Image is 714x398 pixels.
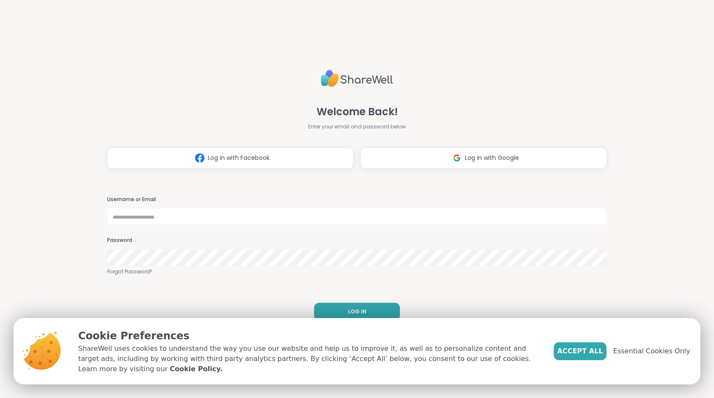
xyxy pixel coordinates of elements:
img: ShareWell Logomark [449,150,465,166]
h3: Password [107,237,607,244]
span: Essential Cookies Only [613,346,690,356]
p: Cookie Preferences [78,328,540,344]
span: Accept All [557,346,603,356]
span: Welcome Back! [317,104,398,119]
h3: Username or Email [107,196,607,203]
button: Accept All [554,342,606,360]
p: ShareWell uses cookies to understand the way you use our website and help us to improve it, as we... [78,344,540,374]
span: LOG IN [348,308,366,316]
button: LOG IN [314,303,400,321]
span: Enter your email and password below [308,123,406,131]
button: Log in with Google [360,148,607,169]
button: Log in with Facebook [107,148,354,169]
a: Cookie Policy. [170,364,222,374]
span: Log in with Facebook [208,154,269,162]
img: ShareWell Logomark [192,150,208,166]
a: Forgot Password? [107,268,607,276]
span: Log in with Google [465,154,519,162]
img: ShareWell Logo [321,66,393,91]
